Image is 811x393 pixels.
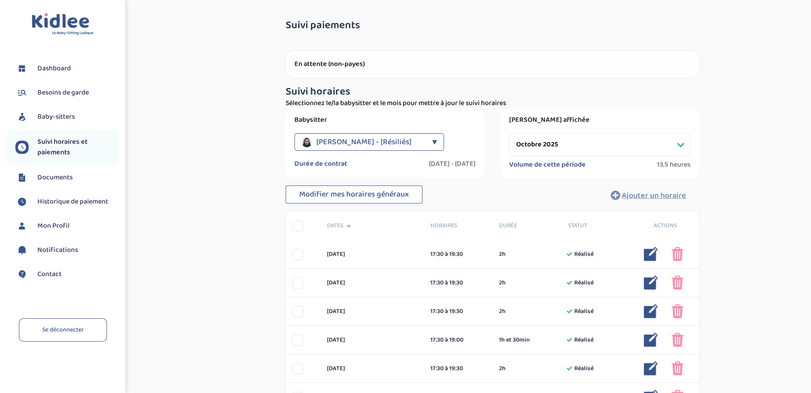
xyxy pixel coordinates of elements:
img: poubelle_rose.png [672,304,683,318]
span: 1h et 30min [499,335,530,345]
a: Dashboard [15,62,119,75]
span: Contact [37,269,62,280]
span: Réalisé [574,335,594,345]
h3: Suivi horaires [286,86,699,98]
img: dashboard.svg [15,62,29,75]
span: 2h [499,307,506,316]
span: Baby-sitters [37,112,75,122]
img: suivihoraire.svg [15,195,29,208]
a: Mon Profil [15,219,119,233]
p: Sélectionnez le/la babysitter et le mois pour mettre à jour le suivi horaires [286,98,699,109]
img: documents.svg [15,171,29,184]
div: [DATE] [320,307,424,316]
div: 17:30 à 19:30 [430,364,486,373]
span: Documents [37,172,73,183]
img: modifier_bleu.png [644,304,658,318]
a: Contact [15,268,119,281]
label: Durée de contrat [294,160,347,168]
img: poubelle_rose.png [672,333,683,347]
span: 2h [499,278,506,287]
p: En attente (non-payes) [294,60,690,69]
div: [DATE] [320,364,424,373]
img: besoin.svg [15,86,29,99]
div: 17:30 à 19:00 [430,335,486,345]
a: Documents [15,171,119,184]
button: Ajouter un horaire [598,186,699,205]
a: Besoins de garde [15,86,119,99]
span: Historique de paiement [37,196,108,207]
img: modifier_bleu.png [644,361,658,375]
a: Historique de paiement [15,195,119,208]
label: Babysitter [294,116,476,124]
img: poubelle_rose.png [672,361,683,375]
img: poubelle_rose.png [672,247,683,261]
span: Besoins de garde [37,87,89,98]
div: 17:30 à 19:30 [430,278,486,287]
div: Statut [561,221,631,230]
span: Horaires [430,221,486,230]
label: [DATE] - [DATE] [429,160,476,168]
img: modifier_bleu.png [644,333,658,347]
div: Dates [320,221,424,230]
span: Suivi paiements [286,20,360,31]
div: [DATE] [320,278,424,287]
div: [DATE] [320,335,424,345]
label: Volume de cette période [509,160,586,169]
div: Durée [492,221,561,230]
div: ▼ [432,133,437,151]
span: [PERSON_NAME] - [Résiliés] [316,133,411,151]
span: Réalisé [574,307,594,316]
span: Mon Profil [37,221,70,231]
img: suivihoraire.svg [15,141,29,154]
button: Modifier mes horaires généraux [286,186,422,204]
img: modifier_bleu.png [644,276,658,290]
img: modifier_bleu.png [644,247,658,261]
a: Notifications [15,244,119,257]
span: Réalisé [574,364,594,373]
img: notification.svg [15,244,29,257]
img: contact.svg [15,268,29,281]
span: 2h [499,364,506,373]
span: Réalisé [574,278,594,287]
span: Modifier mes horaires généraux [299,188,409,200]
div: 17:30 à 19:30 [430,250,486,259]
span: Ajouter un horaire [622,189,686,202]
span: Dashboard [37,63,71,74]
a: Baby-sitters [15,110,119,124]
div: Actions [631,221,700,230]
img: babysitters.svg [15,110,29,124]
img: avatar_shafiq-malaika_2025_07_18_13_20_53.png [301,137,312,147]
label: [PERSON_NAME] affichée [509,116,690,124]
img: profil.svg [15,219,29,233]
div: 17:30 à 19:30 [430,307,486,316]
span: Suivi horaires et paiements [37,137,119,158]
span: 13.5 heures [657,160,690,169]
span: Réalisé [574,250,594,259]
img: poubelle_rose.png [672,276,683,290]
img: logo.svg [32,13,94,36]
span: Notifications [37,245,78,255]
a: Se déconnecter [19,318,107,342]
span: 2h [499,250,506,259]
a: Suivi horaires et paiements [15,137,119,158]
div: [DATE] [320,250,424,259]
